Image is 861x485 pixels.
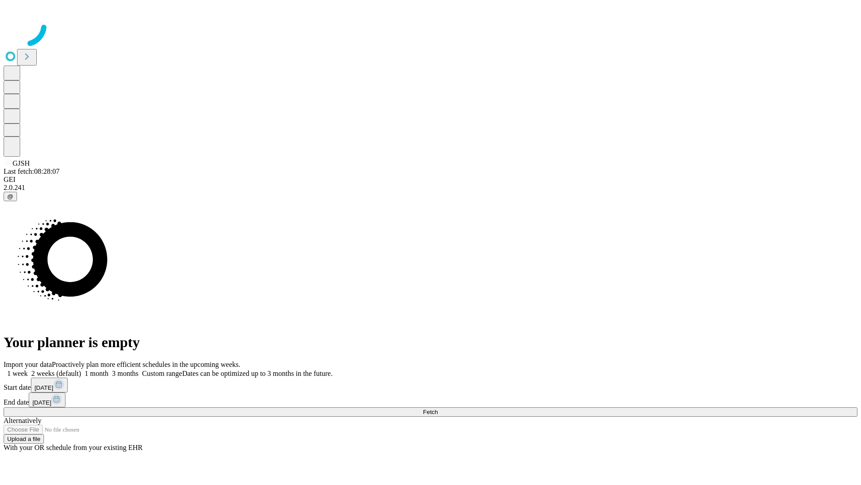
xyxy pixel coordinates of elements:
[52,361,240,368] span: Proactively plan more efficient schedules in the upcoming weeks.
[7,370,28,377] span: 1 week
[4,192,17,201] button: @
[7,193,13,200] span: @
[31,370,81,377] span: 2 weeks (default)
[142,370,182,377] span: Custom range
[4,407,857,417] button: Fetch
[4,176,857,184] div: GEI
[182,370,332,377] span: Dates can be optimized up to 3 months in the future.
[4,392,857,407] div: End date
[4,168,60,175] span: Last fetch: 08:28:07
[4,434,44,444] button: Upload a file
[35,384,53,391] span: [DATE]
[4,361,52,368] span: Import your data
[85,370,109,377] span: 1 month
[423,409,438,415] span: Fetch
[4,444,143,451] span: With your OR schedule from your existing EHR
[31,378,68,392] button: [DATE]
[29,392,65,407] button: [DATE]
[32,399,51,406] span: [DATE]
[4,184,857,192] div: 2.0.241
[13,159,30,167] span: GJSH
[4,417,41,424] span: Alternatively
[4,334,857,351] h1: Your planner is empty
[4,378,857,392] div: Start date
[112,370,139,377] span: 3 months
